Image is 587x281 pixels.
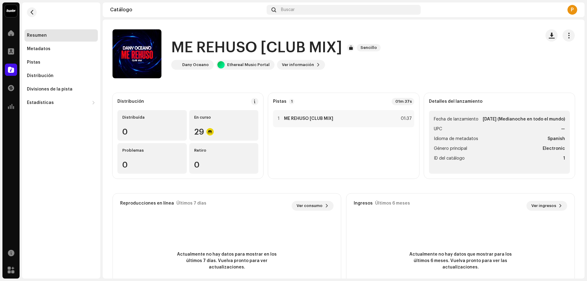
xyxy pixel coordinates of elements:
[398,115,412,122] div: 01:37
[281,7,295,12] span: Buscar
[531,200,556,212] span: Ver ingresos
[434,125,442,133] span: UPC
[429,99,482,104] strong: Detalles del lanzamiento
[24,56,98,68] re-m-nav-item: Pistas
[483,116,565,123] strong: [DATE] (Medianoche en todo el mundo)
[567,5,577,15] div: P
[563,155,565,162] strong: 1
[172,251,282,271] span: Actualmente no hay datos para mostrar en los últimos 7 días. Vuelva pronto para ver actualizaciones.
[27,60,40,65] div: Pistas
[27,46,50,51] div: Metadatos
[24,70,98,82] re-m-nav-item: Distribución
[24,97,98,109] re-m-nav-dropdown: Estadísticas
[277,60,325,70] button: Ver información
[182,62,209,67] div: Dany Oceano
[354,201,373,206] div: Ingresos
[176,201,206,206] div: Últimos 7 días
[357,44,381,51] span: Sencillo
[24,83,98,95] re-m-nav-item: Divisiones de la pista
[434,145,467,152] span: Género principal
[434,116,478,123] span: Fecha de lanzamiento
[24,43,98,55] re-m-nav-item: Metadatos
[543,145,565,152] strong: Electronic
[122,115,182,120] div: Distribuída
[27,33,47,38] div: Resumen
[273,99,286,104] strong: Pistas
[284,116,333,121] strong: ME REHUSO [CLUB MIX]
[561,125,565,133] strong: —
[194,148,254,153] div: Retiro
[392,98,414,105] div: 01m 37s
[289,99,294,104] p-badge: 1
[120,201,174,206] div: Reproducciones en línea
[548,135,565,142] strong: Spanish
[5,5,17,17] img: 10370c6a-d0e2-4592-b8a2-38f444b0ca44
[27,87,72,92] div: Divisiones de la pista
[27,73,54,78] div: Distribución
[405,251,515,271] span: Actualmente no hay datos que mostrar para los últimos 6 meses. Vuelva pronto para ver las actuali...
[117,99,144,104] div: Distribución
[297,200,323,212] span: Ver consumo
[526,201,567,211] button: Ver ingresos
[171,38,342,57] h1: ME REHUSO [CLUB MIX]
[27,100,54,105] div: Estadísticas
[172,61,180,68] img: a542366c-e23b-443f-ac1e-a6d953aaef82
[110,7,264,12] div: Catálogo
[434,135,478,142] span: Idioma de metadatos
[375,201,410,206] div: Últimos 6 meses
[194,115,254,120] div: En curso
[292,201,334,211] button: Ver consumo
[24,29,98,42] re-m-nav-item: Resumen
[122,148,182,153] div: Problemas
[434,155,465,162] span: ID del catálogo
[227,62,270,67] div: Ethereal Music Portal
[282,59,314,71] span: Ver información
